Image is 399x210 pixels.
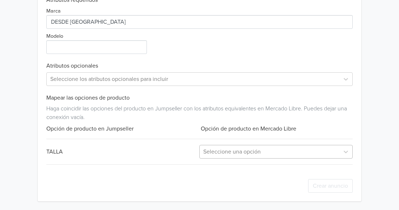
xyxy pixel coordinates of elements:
label: Marca [46,7,61,15]
button: Crear anuncio [308,179,353,193]
label: Modelo [46,32,63,40]
div: Opción de producto en Jumpseller [46,124,199,133]
div: Opción de producto en Mercado Libre [199,124,352,133]
div: TALLA [46,147,199,156]
div: Haga coincidir las opciones del producto en Jumpseller con los atributos equivalentes en Mercado ... [46,101,353,122]
h6: Atributos opcionales [46,63,353,69]
h6: Mapear las opciones de producto [46,95,353,101]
